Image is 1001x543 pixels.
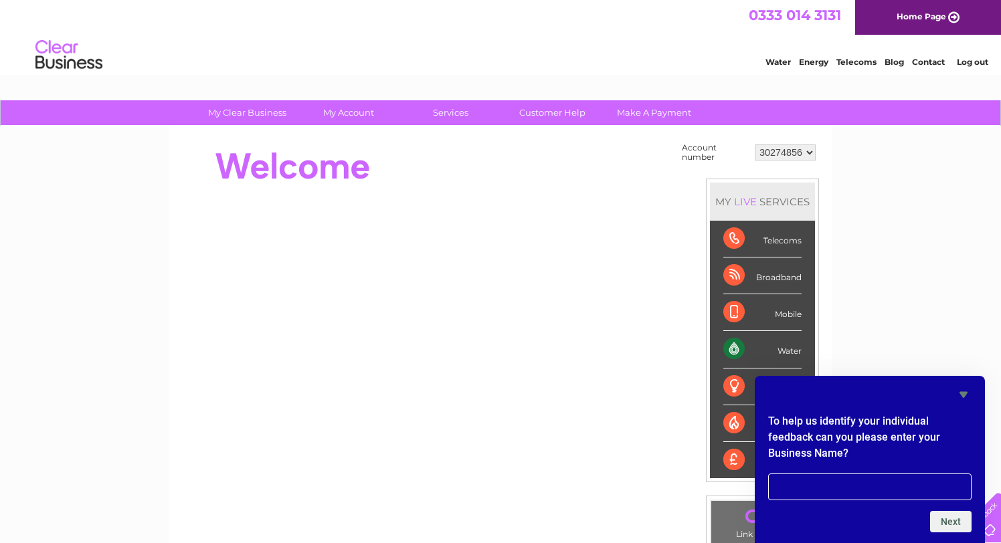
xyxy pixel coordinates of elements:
a: Make A Payment [599,100,709,125]
a: . [715,504,810,528]
input: To help us identify your individual feedback can you please enter your Business Name? [768,473,972,500]
div: To help us identify your individual feedback can you please enter your Business Name? [768,387,972,532]
button: Hide survey [955,387,972,403]
a: My Account [294,100,404,125]
a: Energy [799,57,828,67]
a: My Clear Business [192,100,302,125]
td: Link Account [711,500,814,542]
button: Next question [930,511,972,532]
div: MY SERVICES [710,183,815,221]
img: logo.png [35,35,103,76]
div: Water [723,331,802,368]
a: Blog [885,57,904,67]
a: Contact [912,57,945,67]
div: Telecoms [723,221,802,257]
div: Broadband [723,257,802,294]
a: Telecoms [836,57,877,67]
div: Electricity [723,368,802,405]
td: Account number [678,140,751,165]
a: 0333 014 3131 [749,7,841,23]
a: Water [765,57,791,67]
div: Clear Business is a trading name of Verastar Limited (registered in [GEOGRAPHIC_DATA] No. 3667643... [185,7,818,65]
div: Payments [723,442,802,478]
a: Log out [957,57,988,67]
div: Gas [723,405,802,442]
h2: To help us identify your individual feedback can you please enter your Business Name? [768,413,972,468]
div: LIVE [731,195,759,208]
div: Mobile [723,294,802,331]
a: Customer Help [497,100,608,125]
a: Services [395,100,506,125]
